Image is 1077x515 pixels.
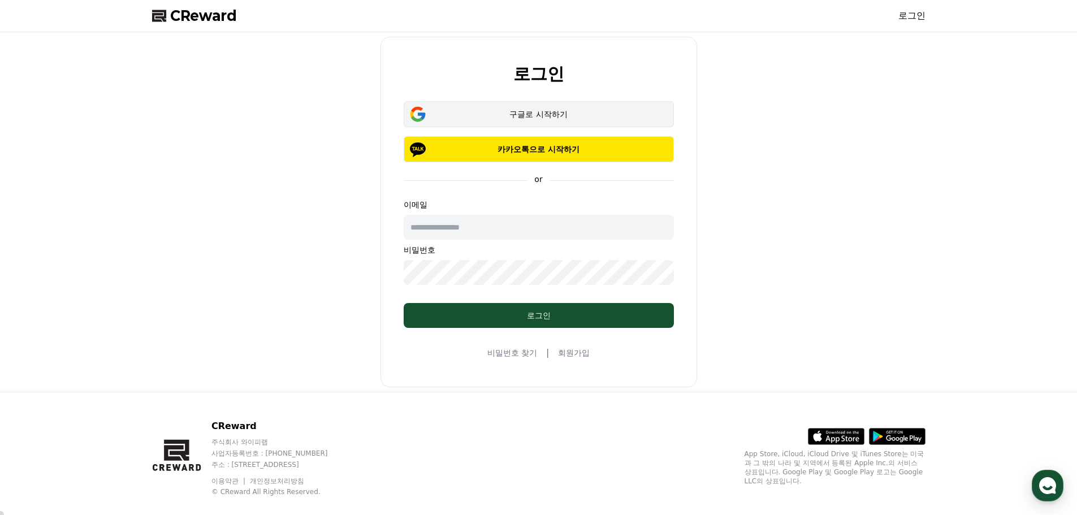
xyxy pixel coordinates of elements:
a: 설정 [146,358,217,387]
div: 구글로 시작하기 [420,109,658,120]
a: 개인정보처리방침 [250,477,304,485]
p: 주소 : [STREET_ADDRESS] [211,460,349,469]
h2: 로그인 [513,64,564,83]
a: 대화 [75,358,146,387]
div: 로그인 [426,310,651,321]
a: 이용약관 [211,477,247,485]
button: 로그인 [404,303,674,328]
p: © CReward All Rights Reserved. [211,487,349,496]
a: CReward [152,7,237,25]
a: 홈 [3,358,75,387]
button: 카카오톡으로 시작하기 [404,136,674,162]
a: 비밀번호 찾기 [487,347,537,358]
p: 비밀번호 [404,244,674,256]
p: 카카오톡으로 시작하기 [420,144,658,155]
p: 주식회사 와이피랩 [211,438,349,447]
p: or [527,174,549,185]
span: | [546,346,549,360]
span: 설정 [175,375,188,384]
a: 로그인 [898,9,925,23]
p: 사업자등록번호 : [PHONE_NUMBER] [211,449,349,458]
span: CReward [170,7,237,25]
p: CReward [211,419,349,433]
span: 대화 [103,376,117,385]
button: 구글로 시작하기 [404,101,674,127]
p: App Store, iCloud, iCloud Drive 및 iTunes Store는 미국과 그 밖의 나라 및 지역에서 등록된 Apple Inc.의 서비스 상표입니다. Goo... [745,449,925,486]
p: 이메일 [404,199,674,210]
a: 회원가입 [558,347,590,358]
span: 홈 [36,375,42,384]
